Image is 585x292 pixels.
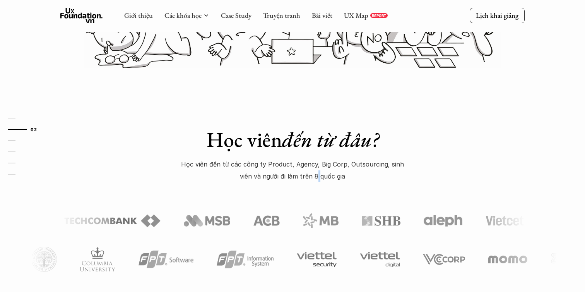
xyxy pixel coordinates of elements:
p: Học viên đến từ các công ty Product, Agency, Big Corp, Outsourcing, sinh viên và người đi làm trê... [176,158,409,182]
a: Case Study [221,11,251,20]
a: Truyện tranh [263,11,300,20]
a: Các khóa học [164,11,202,20]
p: REPORT [372,13,386,18]
a: 02 [8,125,44,134]
strong: 02 [31,126,37,132]
a: Lịch khai giảng [470,8,525,23]
em: đến từ đâu? [282,126,379,153]
p: Lịch khai giảng [476,11,518,20]
a: UX Map [344,11,368,20]
a: Giới thiệu [124,11,153,20]
a: Bài viết [312,11,332,20]
h1: Học viên [157,127,428,152]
